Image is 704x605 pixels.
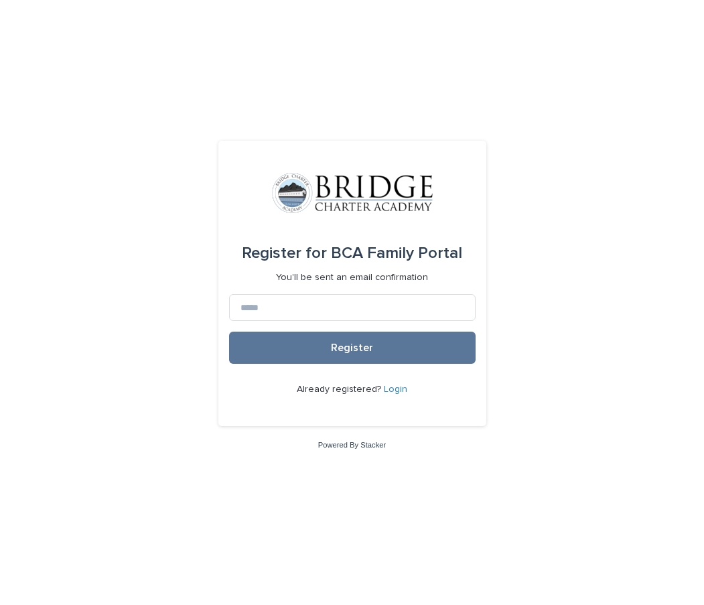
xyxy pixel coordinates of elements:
[242,245,327,261] span: Register for
[276,272,428,283] p: You'll be sent an email confirmation
[331,342,373,353] span: Register
[318,441,386,449] a: Powered By Stacker
[229,332,476,364] button: Register
[272,173,433,213] img: V1C1m3IdTEidaUdm9Hs0
[384,385,407,394] a: Login
[242,234,462,272] div: BCA Family Portal
[297,385,384,394] span: Already registered?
